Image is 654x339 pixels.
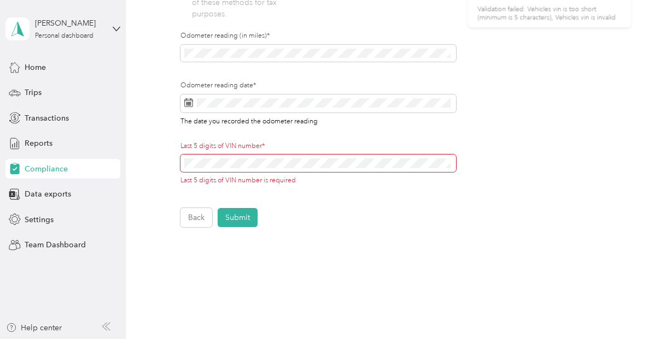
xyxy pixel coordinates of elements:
div: Last 5 digits of VIN number is required [180,176,456,186]
span: Compliance [25,163,68,175]
label: Last 5 digits of VIN number* [180,141,456,151]
span: Reports [25,138,52,149]
span: Settings [25,214,54,225]
span: Home [25,62,46,73]
button: Help center [6,322,62,334]
label: Odometer reading date* [180,81,456,91]
iframe: Everlance-gr Chat Button Frame [593,278,654,339]
div: Personal dashboard [35,33,94,39]
button: Back [180,208,212,227]
span: The date you recorded the odometer reading [180,115,318,126]
span: Team Dashboard [25,239,86,251]
div: [PERSON_NAME] [35,17,103,29]
span: Transactions [25,112,69,124]
span: Trips [25,87,42,98]
span: Data exports [25,188,71,200]
label: Odometer reading (in miles)* [180,31,456,41]
button: Submit [218,208,258,227]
